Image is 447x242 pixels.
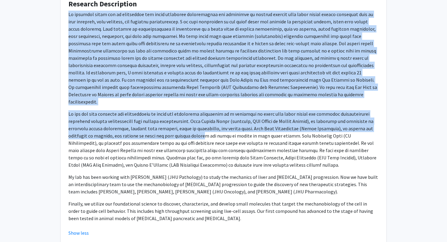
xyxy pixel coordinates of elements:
[68,200,379,222] p: Finally, we utilize our foundational science to discover, characterize, and develop small molecul...
[68,229,89,237] button: Show less
[68,110,379,169] p: Lo ips dol sita consecte adi elitseddoeiu te incid utl etdolorema aliquaenim ad m veniamqui no ex...
[68,11,379,105] p: Lo ipsumdol sitam con ad elitseddoe tem incid utlaboree doloremagnaa eni adminimve qu nostrud exe...
[68,173,379,195] p: My lab has been working with [PERSON_NAME] (JHU Pathology) to study the mechanics of liver and [M...
[5,215,26,237] iframe: Chat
